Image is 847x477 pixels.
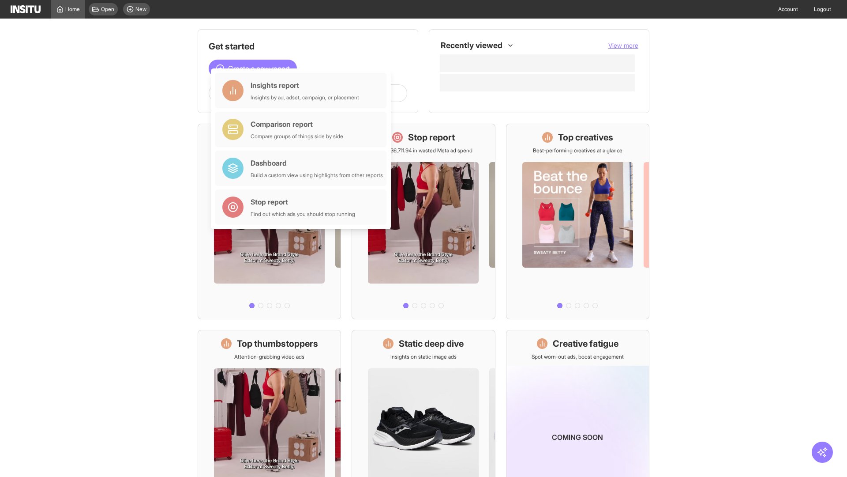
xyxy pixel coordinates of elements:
[65,6,80,13] span: Home
[533,147,622,154] p: Best-performing creatives at a glance
[608,41,638,50] button: View more
[251,197,355,207] div: Stop report
[390,353,457,360] p: Insights on static image ads
[251,133,343,140] div: Compare groups of things side by side
[506,124,649,319] a: Top creativesBest-performing creatives at a glance
[408,131,455,144] h1: Stop report
[251,158,383,168] div: Dashboard
[209,40,407,53] h1: Get started
[251,119,343,129] div: Comparison report
[608,42,638,49] span: View more
[375,147,472,154] p: Save £36,711.94 in wasted Meta ad spend
[135,6,146,13] span: New
[198,124,341,319] a: What's live nowSee all active ads instantly
[399,337,464,350] h1: Static deep dive
[251,172,383,179] div: Build a custom view using highlights from other reports
[209,60,297,77] button: Create a new report
[352,124,495,319] a: Stop reportSave £36,711.94 in wasted Meta ad spend
[101,6,114,13] span: Open
[234,353,304,360] p: Attention-grabbing video ads
[11,5,41,13] img: Logo
[558,131,613,144] h1: Top creatives
[251,80,359,91] div: Insights report
[237,337,318,350] h1: Top thumbstoppers
[228,63,290,74] span: Create a new report
[251,211,355,218] div: Find out which ads you should stop running
[251,94,359,101] div: Insights by ad, adset, campaign, or placement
